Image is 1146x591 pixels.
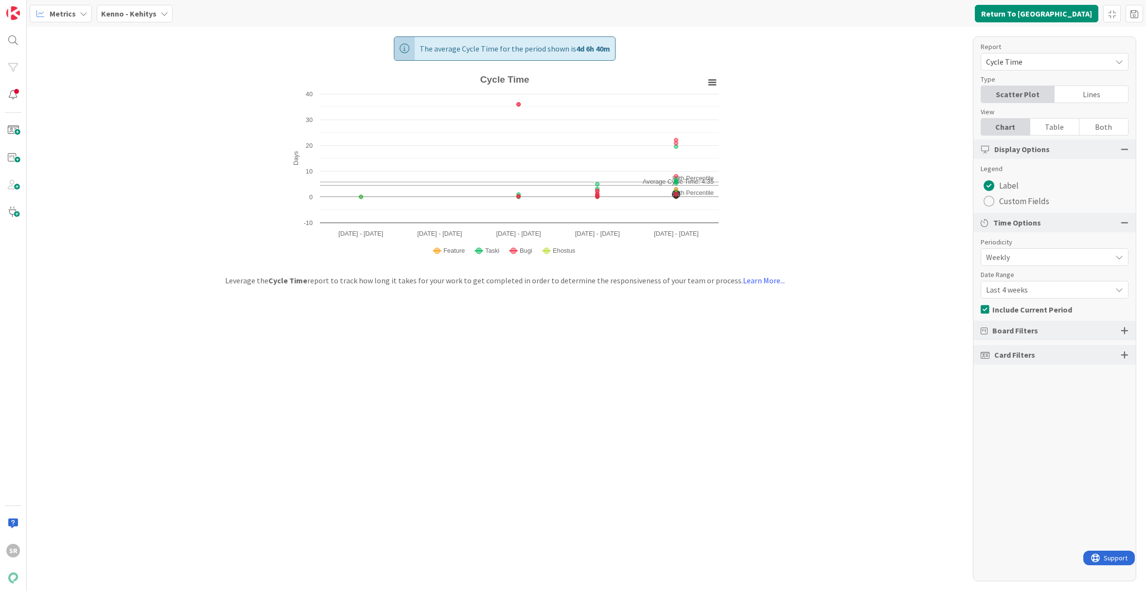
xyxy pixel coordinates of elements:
[206,275,804,286] div: Leverage the report to track how long it takes for your work to get completed in order to determi...
[20,1,44,13] span: Support
[672,174,714,182] text: 80th Percentile
[643,178,714,185] text: Average Cycle Time: 4.35
[286,70,723,265] svg: Cycle Time
[292,151,300,165] text: Days
[981,302,1072,317] button: Include Current Period
[981,164,1128,174] div: Legend
[553,247,575,254] span: Ehostus
[1055,86,1128,103] div: Lines
[994,349,1035,361] span: Card Filters
[981,42,1119,52] div: Report
[417,230,462,237] text: [DATE] - [DATE]
[520,247,532,254] span: Bugi
[981,119,1030,135] div: Chart
[986,283,1107,296] span: Last 4 weeks
[986,250,1107,264] span: Weekly
[480,74,529,85] text: Cycle Time
[1030,119,1079,135] div: Table
[576,44,610,53] b: 4d 6h 40m
[981,193,1052,209] button: Custom Fields
[981,86,1055,103] div: Scatter Plot
[981,107,1119,117] div: View
[443,247,465,254] span: Feature
[999,194,1049,209] span: Custom Fields
[306,142,313,149] text: 20
[50,8,76,19] span: Metrics
[993,217,1041,228] span: Time Options
[999,178,1019,193] span: Label
[306,168,313,175] text: 10
[986,55,1107,69] span: Cycle Time
[981,74,1119,85] div: Type
[485,247,499,254] span: Taski
[309,193,313,201] text: 0
[981,237,1119,247] div: Periodicity
[338,230,383,237] text: [DATE] - [DATE]
[496,230,541,237] text: [DATE] - [DATE]
[654,230,699,237] text: [DATE] - [DATE]
[304,219,313,226] text: -10
[306,116,313,123] text: 30
[1079,119,1128,135] div: Both
[6,6,20,20] img: Visit kanbanzone.com
[743,276,785,285] a: Learn More...
[672,189,714,196] text: 20th Percentile
[992,325,1038,336] span: Board Filters
[992,302,1072,317] span: Include Current Period
[6,544,20,557] div: SR
[994,143,1050,155] span: Display Options
[575,230,620,237] text: [DATE] - [DATE]
[101,9,157,18] b: Kenno - Kehitys
[268,276,307,285] b: Cycle Time
[975,5,1098,22] button: Return To [GEOGRAPHIC_DATA]
[420,37,610,60] span: The average Cycle Time for the period shown is
[981,270,1119,280] div: Date Range
[981,178,1022,193] button: Label
[306,90,313,98] text: 40
[6,571,20,585] img: avatar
